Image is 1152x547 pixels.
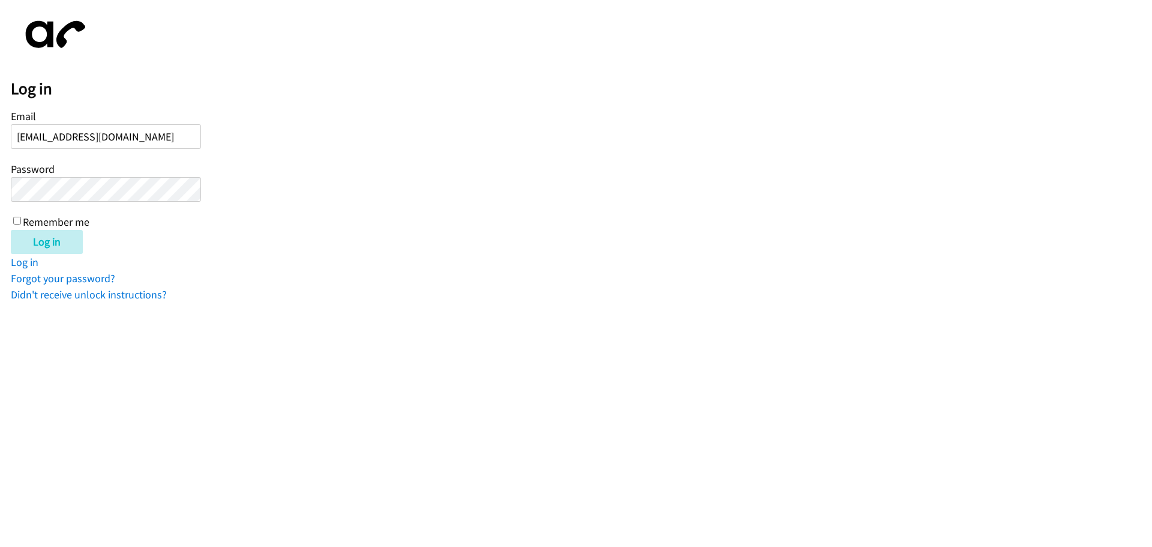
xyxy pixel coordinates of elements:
[11,11,95,58] img: aphone-8a226864a2ddd6a5e75d1ebefc011f4aa8f32683c2d82f3fb0802fe031f96514.svg
[11,271,115,285] a: Forgot your password?
[11,255,38,269] a: Log in
[11,162,55,176] label: Password
[11,109,36,123] label: Email
[11,288,167,301] a: Didn't receive unlock instructions?
[11,230,83,254] input: Log in
[11,79,1152,99] h2: Log in
[23,215,89,229] label: Remember me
